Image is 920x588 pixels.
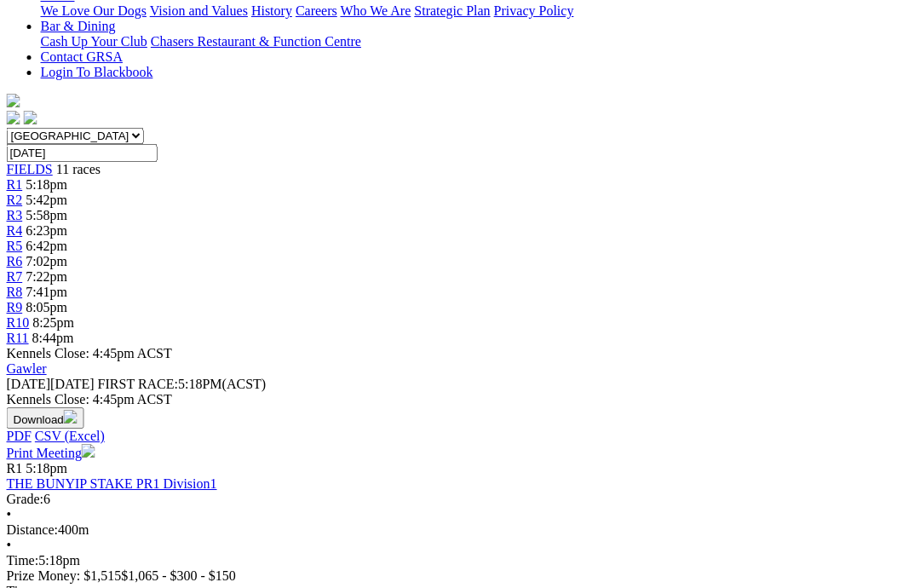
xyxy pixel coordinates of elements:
a: Who We Are [341,3,411,18]
img: printer.svg [82,444,95,458]
span: • [7,507,12,522]
a: Chasers Restaurant & Function Centre [151,34,361,49]
span: Time: [7,553,39,568]
span: 11 races [56,162,101,176]
button: Download [7,407,84,429]
a: Print Meeting [7,446,95,460]
span: [DATE] [7,377,95,391]
span: 5:18pm [26,461,68,476]
a: Privacy Policy [494,3,574,18]
a: R5 [7,239,23,253]
a: Careers [296,3,337,18]
a: We Love Our Dogs [41,3,147,18]
a: Cash Up Your Club [41,34,147,49]
input: Select date [7,144,158,162]
span: 5:18pm [26,177,68,192]
span: $1,065 - $300 - $150 [122,568,237,583]
a: R1 [7,177,23,192]
span: 5:58pm [26,208,68,222]
span: [DATE] [7,377,51,391]
div: About [41,3,913,19]
a: R11 [7,331,29,345]
a: R4 [7,223,23,238]
span: 7:02pm [26,254,68,268]
span: Grade: [7,492,44,506]
a: R7 [7,269,23,284]
a: R2 [7,193,23,207]
span: 6:42pm [26,239,68,253]
div: Kennels Close: 4:45pm ACST [7,392,913,407]
a: R10 [7,315,30,330]
span: 7:41pm [26,285,68,299]
span: 7:22pm [26,269,68,284]
a: R9 [7,300,23,314]
div: 6 [7,492,913,507]
span: R1 [7,461,23,476]
a: Bar & Dining [41,19,116,33]
img: logo-grsa-white.png [7,94,20,107]
span: 6:23pm [26,223,68,238]
span: 5:18PM(ACST) [98,377,267,391]
div: 400m [7,522,913,538]
span: 8:05pm [26,300,68,314]
a: R3 [7,208,23,222]
a: R8 [7,285,23,299]
img: facebook.svg [7,111,20,124]
a: Gawler [7,361,47,376]
span: FIRST RACE: [98,377,178,391]
div: Download [7,429,913,444]
a: CSV (Excel) [35,429,105,443]
img: twitter.svg [24,111,37,124]
a: THE BUNYIP STAKE PR1 Division1 [7,476,217,491]
div: 5:18pm [7,553,913,568]
a: Contact GRSA [41,49,123,64]
span: Distance: [7,522,58,537]
span: • [7,538,12,552]
a: Strategic Plan [415,3,491,18]
a: Login To Blackbook [41,65,153,79]
div: Bar & Dining [41,34,913,49]
a: R6 [7,254,23,268]
a: History [251,3,292,18]
span: 8:25pm [33,315,75,330]
span: Kennels Close: 4:45pm ACST [7,346,172,360]
span: 8:44pm [32,331,74,345]
div: Prize Money: $1,515 [7,568,913,584]
span: 5:42pm [26,193,68,207]
img: download.svg [64,410,78,424]
a: FIELDS [7,162,53,176]
a: PDF [7,429,32,443]
a: Vision and Values [150,3,248,18]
